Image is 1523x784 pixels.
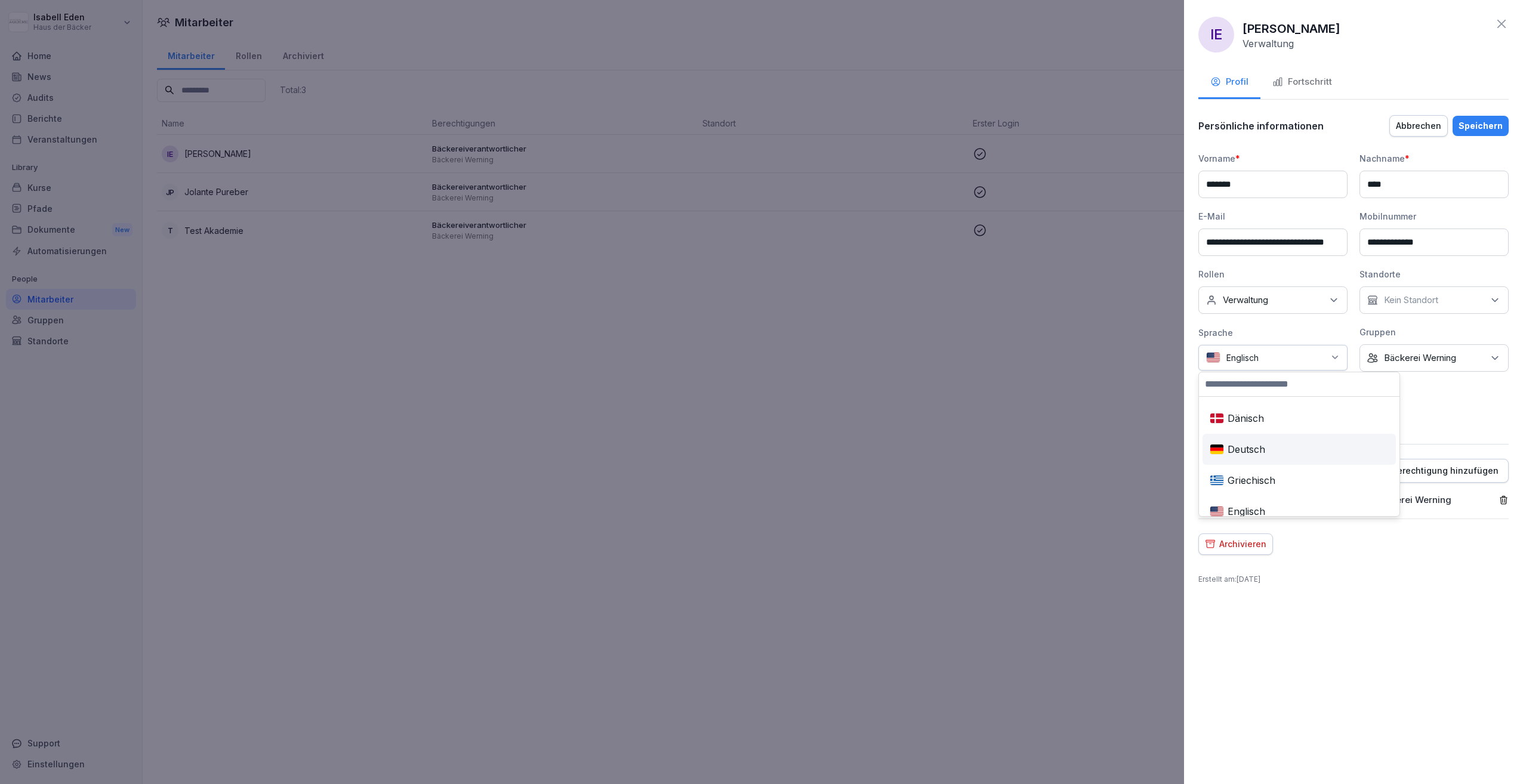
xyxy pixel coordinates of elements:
[1359,268,1509,280] div: Standorte
[1198,152,1348,165] div: Vorname
[1198,67,1260,99] button: Profil
[1384,352,1456,364] p: Bäckerei Werning
[1206,352,1220,363] img: us.svg
[1210,444,1224,455] img: de.svg
[1198,326,1348,339] div: Sprache
[1459,119,1503,132] div: Speichern
[1198,268,1348,280] div: Rollen
[1243,38,1294,50] p: Verwaltung
[1359,493,1451,507] div: Bäckerei Werning
[1359,210,1509,223] div: Mobilnummer
[1453,116,1509,136] button: Speichern
[1205,538,1266,551] div: Archivieren
[1205,467,1393,493] div: Griechisch
[1389,115,1448,137] button: Abbrechen
[1210,413,1224,424] img: dk.svg
[1198,120,1324,132] p: Persönliche informationen
[1198,345,1348,371] div: Englisch
[1396,119,1441,132] div: Abbrechen
[1359,326,1509,338] div: Gruppen
[1260,67,1344,99] button: Fortschritt
[1205,405,1393,431] div: Dänisch
[1367,459,1509,483] button: Berechtigung hinzufügen
[1198,533,1273,555] button: Archivieren
[1210,475,1224,486] img: gr.svg
[1198,210,1348,223] div: E-Mail
[1205,436,1393,462] div: Deutsch
[1223,294,1268,306] p: Verwaltung
[1392,466,1499,476] p: Berechtigung hinzufügen
[1359,152,1509,165] div: Nachname
[1205,498,1393,524] div: Englisch
[1272,75,1332,89] div: Fortschritt
[1210,506,1224,517] img: us.svg
[1198,574,1509,585] p: Erstellt am : [DATE]
[1384,294,1438,306] p: Kein Standort
[1210,75,1248,89] div: Profil
[1198,17,1234,53] div: IE
[1243,20,1340,38] p: [PERSON_NAME]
